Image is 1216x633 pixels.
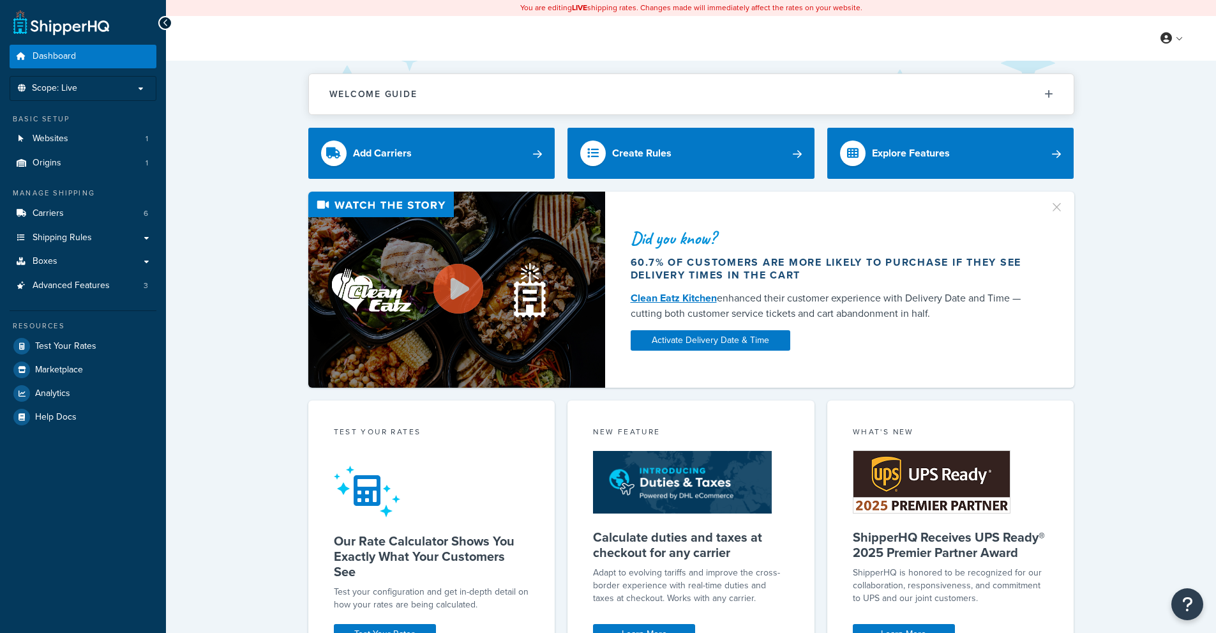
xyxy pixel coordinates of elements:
span: Scope: Live [32,83,77,94]
p: Adapt to evolving tariffs and improve the cross-border experience with real-time duties and taxes... [593,567,789,605]
span: Shipping Rules [33,233,92,243]
li: Websites [10,127,156,151]
div: What's New [853,426,1049,441]
a: Test Your Rates [10,335,156,358]
div: Did you know? [631,229,1034,247]
h2: Welcome Guide [329,89,417,99]
li: Origins [10,151,156,175]
span: Origins [33,158,61,169]
b: LIVE [572,2,587,13]
div: Create Rules [612,144,672,162]
div: 60.7% of customers are more likely to purchase if they see delivery times in the cart [631,256,1034,282]
h5: ShipperHQ Receives UPS Ready® 2025 Premier Partner Award [853,530,1049,560]
a: Help Docs [10,406,156,429]
span: 1 [146,133,148,144]
button: Welcome Guide [309,74,1074,114]
div: Basic Setup [10,114,156,125]
h5: Calculate duties and taxes at checkout for any carrier [593,530,789,560]
span: Help Docs [35,412,77,423]
span: Boxes [33,256,57,267]
div: Resources [10,321,156,332]
a: Shipping Rules [10,226,156,250]
span: 1 [146,158,148,169]
button: Open Resource Center [1171,588,1203,620]
a: Boxes [10,250,156,273]
a: Origins1 [10,151,156,175]
span: Analytics [35,388,70,399]
img: Video thumbnail [308,192,605,388]
a: Marketplace [10,358,156,381]
span: Carriers [33,208,64,219]
div: Explore Features [872,144,950,162]
a: Clean Eatz Kitchen [631,291,717,305]
h5: Our Rate Calculator Shows You Exactly What Your Customers See [334,533,530,579]
a: Add Carriers [308,128,555,179]
a: Create Rules [567,128,814,179]
div: New Feature [593,426,789,441]
div: Test your rates [334,426,530,441]
span: 6 [144,208,148,219]
a: Dashboard [10,45,156,68]
span: Websites [33,133,68,144]
a: Advanced Features3 [10,274,156,298]
div: Test your configuration and get in-depth detail on how your rates are being calculated. [334,586,530,611]
li: Advanced Features [10,274,156,298]
div: enhanced their customer experience with Delivery Date and Time — cutting both customer service ti... [631,291,1034,321]
a: Analytics [10,382,156,405]
a: Explore Features [827,128,1074,179]
div: Add Carriers [353,144,412,162]
p: ShipperHQ is honored to be recognized for our collaboration, responsiveness, and commitment to UP... [853,567,1049,605]
a: Websites1 [10,127,156,151]
span: Advanced Features [33,280,110,291]
a: Carriers6 [10,202,156,225]
li: Carriers [10,202,156,225]
span: Test Your Rates [35,341,96,352]
span: Marketplace [35,365,83,376]
a: Activate Delivery Date & Time [631,330,790,351]
span: Dashboard [33,51,76,62]
div: Manage Shipping [10,188,156,199]
span: 3 [144,280,148,291]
